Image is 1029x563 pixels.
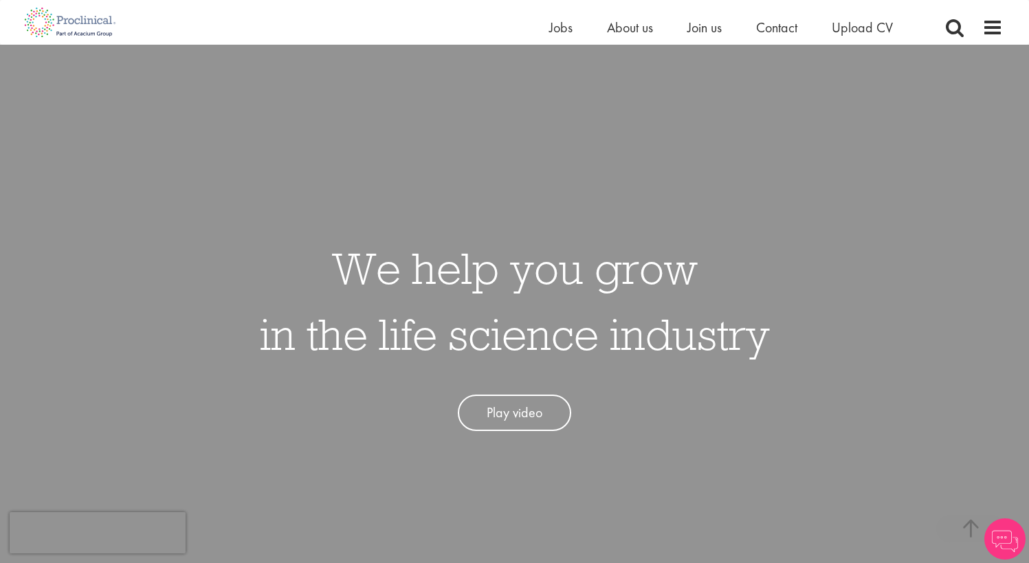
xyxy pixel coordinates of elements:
[984,518,1026,560] img: Chatbot
[260,235,770,367] h1: We help you grow in the life science industry
[832,19,893,36] a: Upload CV
[687,19,722,36] a: Join us
[549,19,573,36] a: Jobs
[756,19,797,36] a: Contact
[607,19,653,36] a: About us
[458,395,571,431] a: Play video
